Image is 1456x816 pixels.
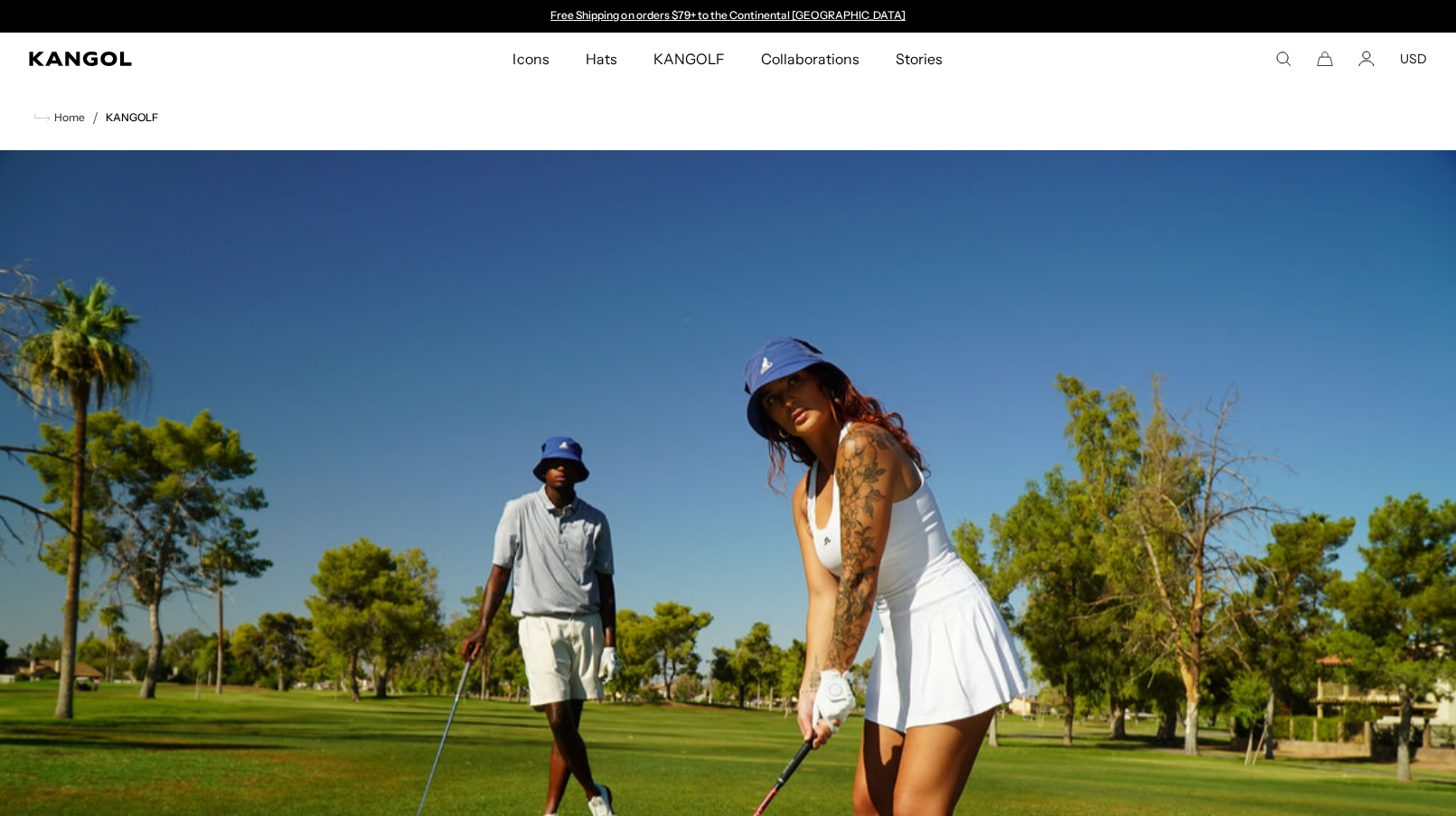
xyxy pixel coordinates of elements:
span: Hats [586,33,617,85]
span: KANGOLF [653,33,725,85]
div: 1 of 2 [542,9,915,24]
a: KANGOLF [106,111,158,124]
li: / [85,107,99,128]
a: Hats [568,33,635,85]
span: Stories [896,33,943,85]
div: Announcement [542,9,915,24]
span: Home [51,111,85,124]
a: Collaborations [743,33,878,85]
button: USD [1400,51,1427,67]
summary: Search here [1275,51,1292,67]
span: Icons [512,33,549,85]
a: KANGOLF [635,33,743,85]
span: Collaborations [761,33,860,85]
a: Kangol [29,52,340,66]
button: Cart [1317,51,1333,67]
a: Icons [494,33,567,85]
slideshow-component: Announcement bar [542,9,915,24]
a: Free Shipping on orders $79+ to the Continental [GEOGRAPHIC_DATA] [550,8,906,22]
a: Home [34,109,85,126]
a: Stories [878,33,961,85]
a: Account [1358,51,1375,67]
